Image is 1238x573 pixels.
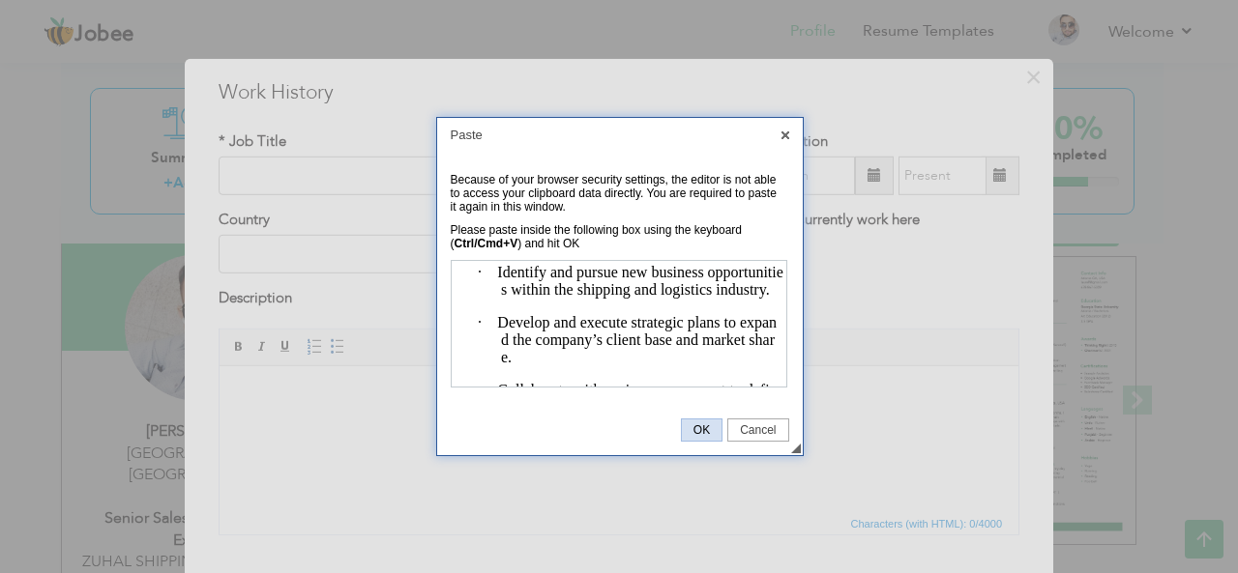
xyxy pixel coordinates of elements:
[26,121,45,137] span: ·
[455,237,518,250] strong: Ctrl/Cmd+V
[451,168,789,395] div: General
[777,127,794,144] a: Close
[451,260,787,387] iframe: Paste Area
[791,444,801,453] div: Resize
[728,423,787,437] span: Cancel
[727,418,788,442] a: Cancel
[451,223,780,250] div: Please paste inside the following box using the keyboard ( ) and hit OK
[681,418,722,442] a: OK
[451,173,780,214] div: Because of your browser security settings, the editor is not able to access your clipboard data d...
[49,121,332,173] p: Collaborate with senior management to define and achieve long-term business development goals.
[437,118,803,152] div: Paste
[682,423,722,437] span: OK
